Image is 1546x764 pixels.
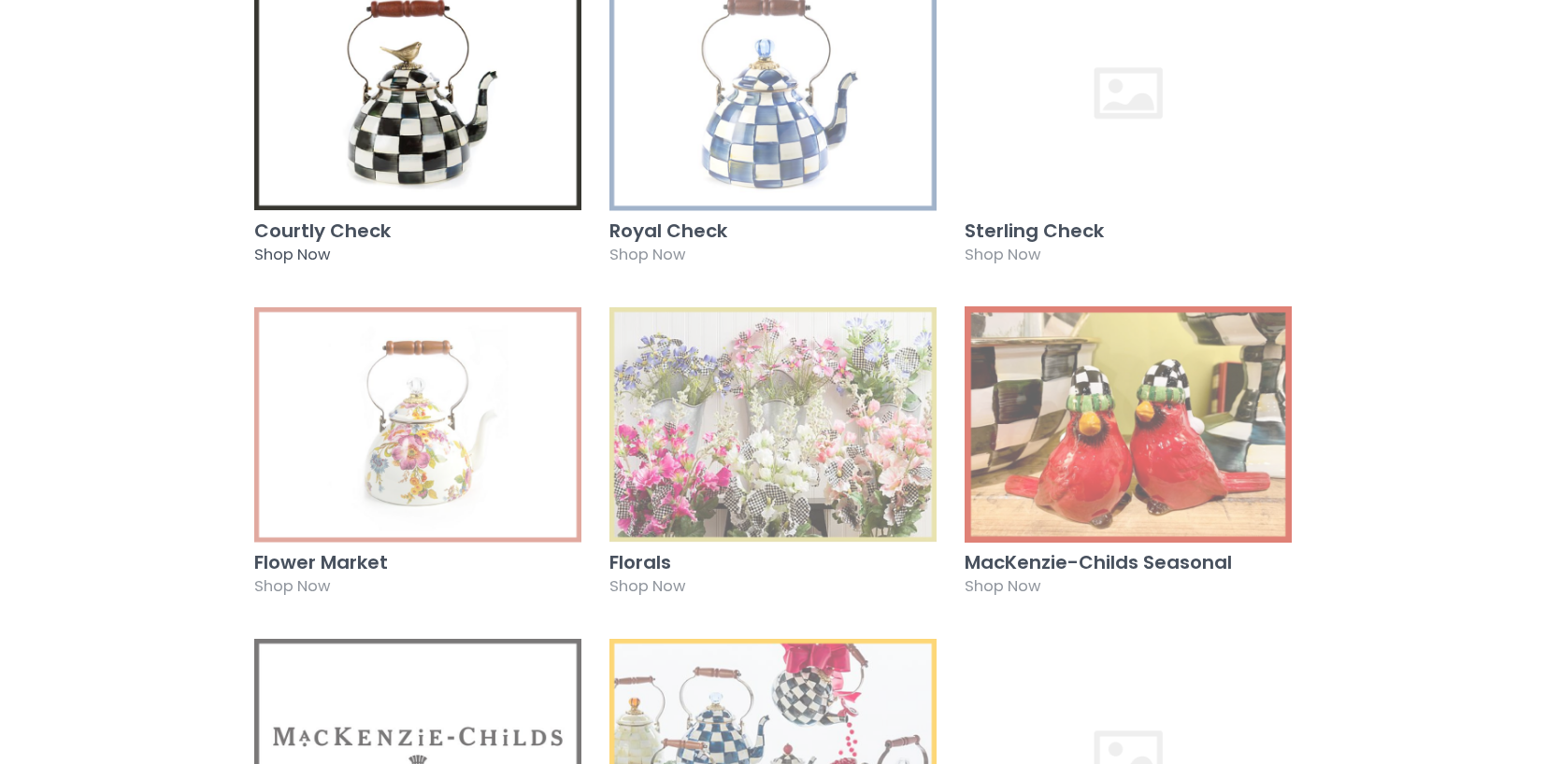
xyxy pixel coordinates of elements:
span: Shop Now [609,575,685,597]
img: MacKenzie-Childs Seasonal [965,306,1292,543]
h3: Sterling Check [965,220,1292,241]
span: Shop Now [254,575,330,597]
a: Florals Shop Now [609,306,937,610]
h3: Courtly Check [254,220,581,241]
span: Shop Now [254,244,330,265]
a: Flower Market Shop Now [254,306,581,610]
span: Shop Now [609,244,685,265]
h3: Royal Check [609,220,937,241]
span: Shop Now [965,244,1040,265]
h3: Florals [609,552,937,573]
img: Florals [609,306,937,543]
h3: MacKenzie-Childs Seasonal [965,552,1292,573]
span: Shop Now [965,575,1040,597]
h3: Flower Market [254,552,581,573]
a: MacKenzie-Childs Seasonal Shop Now [965,306,1292,610]
img: Flower Market [254,306,581,543]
